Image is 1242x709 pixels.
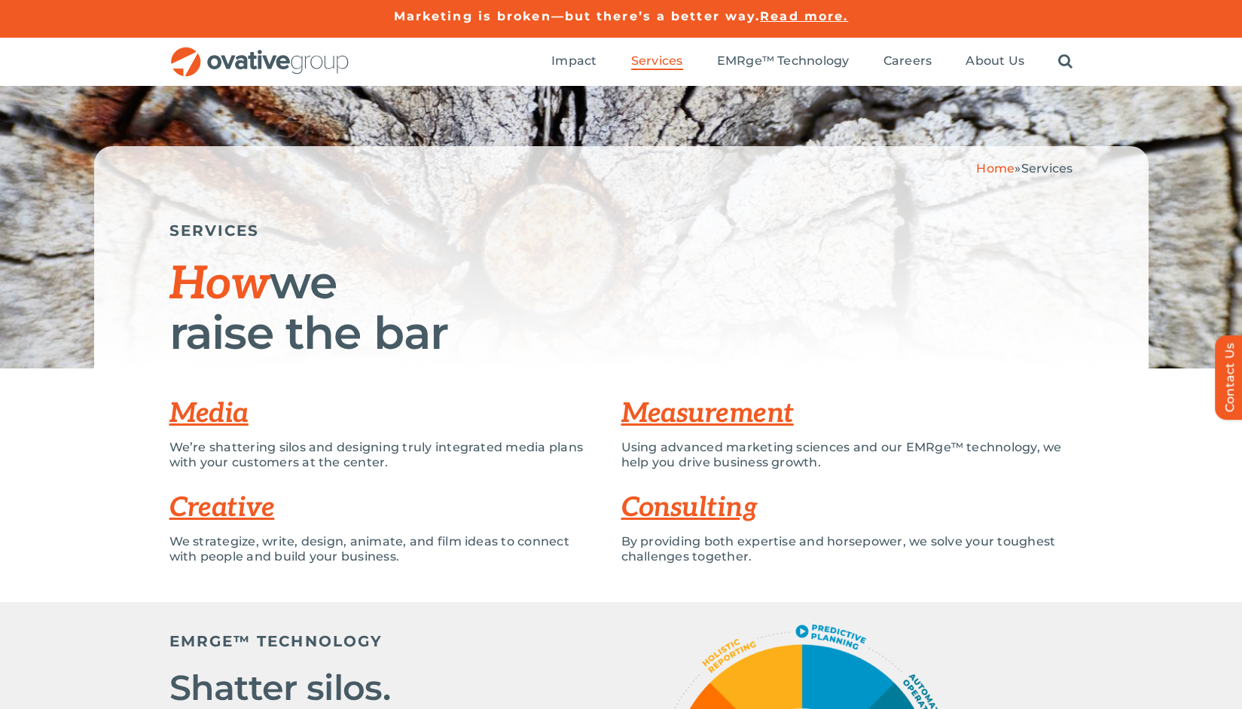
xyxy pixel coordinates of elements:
[621,491,758,524] a: Consulting
[976,161,1015,176] a: Home
[717,53,850,70] a: EMRge™ Technology
[621,397,794,430] a: Measurement
[169,45,350,60] a: OG_Full_horizontal_RGB
[169,258,1073,357] h1: we raise the bar
[169,491,275,524] a: Creative
[976,161,1073,176] span: »
[169,534,599,564] p: We strategize, write, design, animate, and film ideas to connect with people and build your busin...
[551,53,597,69] span: Impact
[394,9,761,23] a: Marketing is broken—but there’s a better way.
[621,534,1073,564] p: By providing both expertise and horsepower, we solve your toughest challenges together.
[631,53,683,69] span: Services
[169,397,249,430] a: Media
[169,222,1073,240] h5: SERVICES
[169,258,270,312] span: How
[966,53,1024,70] a: About Us
[760,9,848,23] a: Read more.
[621,440,1073,470] p: Using advanced marketing sciences and our EMRge™ technology, we help you drive business growth.
[169,440,599,470] p: We’re shattering silos and designing truly integrated media plans with your customers at the center.
[169,632,531,650] h5: EMRGE™ TECHNOLOGY
[966,53,1024,69] span: About Us
[717,53,850,69] span: EMRge™ Technology
[631,53,683,70] a: Services
[883,53,932,70] a: Careers
[551,38,1073,86] nav: Menu
[551,53,597,70] a: Impact
[1058,53,1073,70] a: Search
[883,53,932,69] span: Careers
[1021,161,1073,176] span: Services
